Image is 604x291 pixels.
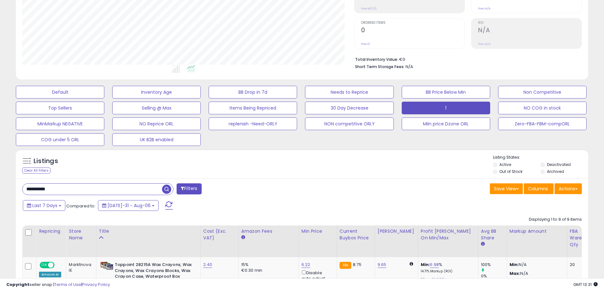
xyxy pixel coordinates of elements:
button: Last 7 Days [23,200,65,211]
i: Calculated using Dynamic Max Price. [410,262,413,266]
span: 8.75 [353,262,361,268]
p: N/A [510,262,562,268]
a: 2.40 [203,262,212,268]
li: €0 [355,55,577,63]
button: BB Price Below Min [402,86,490,98]
button: MinMarkup NEGATIVE [16,117,104,130]
span: ON [40,263,48,268]
span: Compared to: [66,203,95,209]
button: MIin price Dzone ORL [402,117,490,130]
b: Toppoint 28215A Wax Crayons, Wax Crayons, Wax Crayons Blocks, Wax Crayon Case, Waterproof Box [115,262,192,281]
div: Marktnova IE [69,262,91,273]
span: [DATE]-31 - Aug-06 [107,202,151,209]
button: Default [16,86,104,98]
small: Prev: €0.00 [361,7,377,10]
button: Zero-FBA-FBM-compORL [498,117,587,130]
span: N/A [406,64,413,70]
label: Deactivated [547,162,571,167]
div: Min Price [302,228,334,235]
button: NON competitive ORLY [305,117,393,130]
span: ROI [478,21,581,25]
strong: Max: [510,270,521,276]
div: Disable auto adjust min [302,269,332,288]
button: BB Drop in 7d [209,86,297,98]
div: 15% [241,262,294,268]
b: Min: [421,262,430,268]
button: Top Sellers [16,102,104,114]
div: Profit [PERSON_NAME] on Min/Max [421,228,476,241]
small: Prev: N/A [478,7,490,10]
a: Privacy Policy [82,282,110,288]
div: Amazon Fees [241,228,296,235]
button: Selling @ Max [112,102,201,114]
small: Prev: N/A [478,42,490,46]
button: Filters [177,183,201,194]
div: Title [99,228,198,235]
button: Inventory Age [112,86,201,98]
small: Prev: 0 [361,42,370,46]
small: Avg BB Share. [481,241,485,247]
label: Active [499,162,511,167]
strong: Min: [510,262,519,268]
div: Repricing [39,228,63,235]
button: COG under 5 ORL [16,133,104,146]
button: NO COG in stock [498,102,587,114]
h5: Listings [34,157,58,166]
button: Actions [555,183,582,194]
div: 100% [481,262,507,268]
span: 2025-08-14 13:31 GMT [573,282,598,288]
div: Cost (Exc. VAT) [203,228,236,241]
span: Ordered Items [361,21,464,25]
div: seller snap | | [6,282,110,288]
div: Avg BB Share [481,228,504,241]
strong: Copyright [6,282,29,288]
b: Short Term Storage Fees: [355,64,405,69]
img: 51IHcCK3WhL._SL40_.jpg [101,262,113,270]
div: 20 [570,262,594,268]
button: UK B2B enabled [112,133,201,146]
span: Columns [528,186,548,192]
label: Archived [547,169,564,174]
h2: 0 [361,27,464,35]
button: 30 Day Decrease [305,102,393,114]
label: Out of Stock [499,169,523,174]
button: Save View [490,183,523,194]
a: 6.98 [430,262,439,268]
b: Total Inventory Value: [355,57,398,62]
p: 14.71% Markup (ROI) [421,269,473,274]
p: Listing States: [493,155,588,161]
button: replenish -Need-ORLY [209,117,297,130]
div: Displaying 1 to 9 of 9 items [529,217,582,223]
span: Last 7 Days [32,202,57,209]
a: 6.22 [302,262,310,268]
div: Store Name [69,228,93,241]
span: OFF [54,263,64,268]
div: Current Buybox Price [340,228,372,241]
h2: N/A [478,27,581,35]
div: €0.30 min [241,268,294,273]
button: 1 [402,102,490,114]
p: N/A [510,271,562,276]
a: Terms of Use [54,282,81,288]
small: Amazon Fees. [241,235,245,240]
div: Markup Amount [510,228,564,235]
a: 9.65 [378,262,386,268]
div: Clear All Filters [22,168,50,174]
div: FBA Warehouse Qty [570,228,596,248]
button: NO Reprice ORL [112,117,201,130]
div: [PERSON_NAME] [378,228,415,235]
div: Amazon AI [39,272,61,277]
div: % [421,262,473,274]
small: FBA [340,262,351,269]
th: The percentage added to the cost of goods (COGS) that forms the calculator for Min & Max prices. [418,225,478,257]
button: [DATE]-31 - Aug-06 [98,200,159,211]
button: Needs to Reprice [305,86,393,98]
button: Columns [524,183,554,194]
button: Non Competitive [498,86,587,98]
button: Items Being Repriced [209,102,297,114]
